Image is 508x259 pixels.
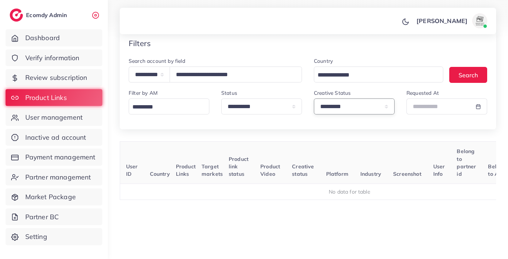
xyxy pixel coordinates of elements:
input: Search for option [130,101,205,113]
img: avatar [472,13,487,28]
label: Status [221,89,237,97]
a: Market Package [6,188,102,205]
span: User management [25,113,83,122]
h4: Filters [129,39,151,48]
span: Creative status [292,163,314,177]
a: Verify information [6,49,102,67]
label: Filter by AM [129,89,158,97]
span: Setting [25,232,47,242]
span: Product link status [229,156,248,178]
label: Country [314,57,333,65]
span: Belong to AM [488,163,506,177]
input: Search for option [315,69,434,81]
a: Inactive ad account [6,129,102,146]
a: User management [6,109,102,126]
span: Product Video [260,163,280,177]
span: Belong to partner id [457,148,476,177]
span: Target markets [202,163,223,177]
a: Review subscription [6,69,102,86]
span: Screenshot [393,171,421,177]
span: Industry [360,171,381,177]
span: Dashboard [25,33,60,43]
a: Product Links [6,89,102,106]
span: Review subscription [25,73,87,82]
a: logoEcomdy Admin [10,9,69,22]
label: Search account by field [129,57,185,65]
span: Market Package [25,192,76,202]
a: Partner management [6,169,102,186]
span: Verify information [25,53,80,63]
span: Product Links [176,163,196,177]
p: [PERSON_NAME] [417,16,467,25]
div: Search for option [314,67,443,82]
a: Setting [6,228,102,245]
span: Payment management [25,152,96,162]
button: Search [449,67,487,83]
a: Dashboard [6,29,102,46]
div: Search for option [129,98,209,114]
label: Creative Status [314,89,351,97]
span: Product Links [25,93,67,103]
a: [PERSON_NAME]avatar [412,13,490,28]
span: Country [150,171,170,177]
a: Payment management [6,149,102,166]
span: Inactive ad account [25,133,86,142]
span: User ID [126,163,138,177]
h2: Ecomdy Admin [26,12,69,19]
span: Partner management [25,172,91,182]
img: logo [10,9,23,22]
a: Partner BC [6,208,102,226]
span: Partner BC [25,212,59,222]
label: Requested At [406,89,439,97]
span: User Info [433,163,445,177]
span: Platform [326,171,348,177]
